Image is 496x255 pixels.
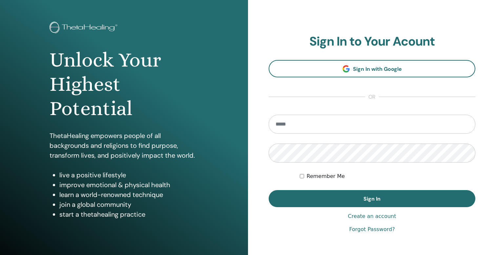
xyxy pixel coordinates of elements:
p: ThetaHealing empowers people of all backgrounds and religions to find purpose, transform lives, a... [50,131,198,160]
li: join a global community [59,200,198,209]
button: Sign In [269,190,475,207]
label: Remember Me [307,172,345,180]
span: or [365,93,379,101]
h2: Sign In to Your Acount [269,34,475,49]
h1: Unlock Your Highest Potential [50,48,198,121]
a: Forgot Password? [349,226,395,233]
div: Keep me authenticated indefinitely or until I manually logout [300,172,476,180]
li: learn a world-renowned technique [59,190,198,200]
span: Sign In with Google [353,66,402,72]
a: Create an account [348,212,396,220]
li: improve emotional & physical health [59,180,198,190]
li: live a positive lifestyle [59,170,198,180]
a: Sign In with Google [269,60,475,77]
span: Sign In [363,195,381,202]
li: start a thetahealing practice [59,209,198,219]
